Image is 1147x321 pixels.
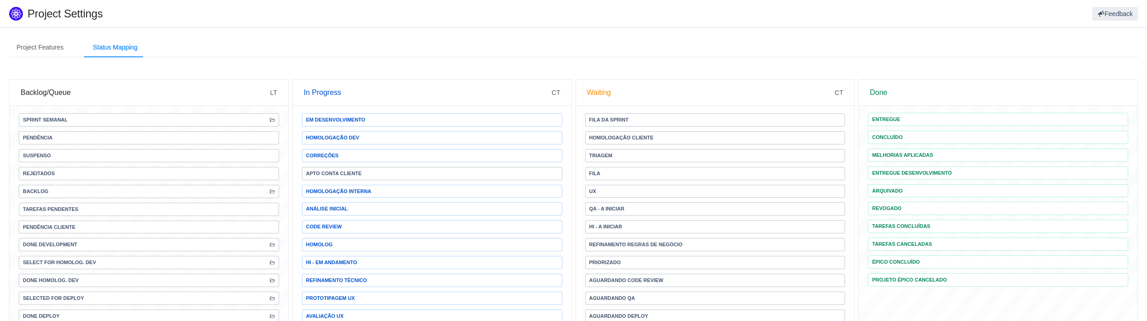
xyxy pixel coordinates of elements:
span: Rejeitados [23,171,55,176]
div: Done [870,80,1126,105]
span: CT [835,89,844,96]
span: Homologação Interna [306,189,371,194]
span: Homolog [306,242,333,247]
i: icon: folder-open [270,260,275,265]
div: Waiting [587,80,835,105]
span: Suspenso [23,153,51,158]
span: Entregue [872,117,900,122]
span: Done Homolog. Dev [23,278,79,283]
span: Tarefas Concluídas [872,224,930,229]
div: Status Mapping [86,37,145,58]
span: Concluído [872,135,903,140]
span: FILA DA SPRINT [589,117,629,122]
span: BACKLOG [23,189,49,194]
span: Correções [306,153,339,158]
span: LT [270,89,277,96]
i: icon: folder-open [270,117,275,122]
span: Prototipagem UX [306,296,355,301]
span: Entregue Desenvolvimento [872,171,952,176]
span: Aguardando Code Review [589,278,664,283]
span: Selected for Deploy [23,296,84,301]
span: HI - em andamento [306,260,357,265]
span: Code Review [306,224,342,229]
span: Aguardando Deploy [589,314,648,319]
span: Refinamento Técnico [306,278,367,283]
h1: Project Settings [27,7,684,21]
span: Pendência Cliente [23,225,76,230]
span: Avaliação UX [306,314,344,319]
span: HI - a iniciar [589,224,622,229]
i: icon: folder-open [270,278,275,283]
span: Projeto Épico Cancelado [872,277,947,282]
i: icon: folder-open [270,296,275,301]
span: Tarefas Canceladas [872,242,932,247]
span: Triagem [589,153,613,158]
span: Aguardando QA [589,296,635,301]
span: Análise inicial [306,206,348,211]
span: Fila [589,171,600,176]
span: Revogado [872,206,901,211]
span: Melhorias aplicadas [872,153,933,158]
span: Épico Concluído [872,260,920,265]
span: Pendência [23,135,53,140]
span: Select for Homolog. Dev [23,260,96,265]
span: Em Desenvolvimento [306,117,365,122]
span: UX [589,189,596,194]
span: QA - A Iniciar [589,206,625,211]
span: Refinamento Regras de Negócio [589,242,683,247]
span: Homologação Dev [306,135,359,140]
span: CT [552,89,560,96]
span: Arquivado [872,188,902,194]
span: Homologação Cliente [589,135,654,140]
i: icon: folder-open [270,189,275,194]
span: Tarefas pendentes [23,207,78,212]
img: Quantify [9,7,23,21]
i: icon: folder-open [270,242,275,247]
div: Backlog/Queue [21,80,270,105]
span: Done Development [23,242,77,247]
span: Done Deploy [23,314,60,319]
button: Feedback [1092,7,1138,21]
div: In Progress [304,80,552,105]
span: Apto Conta Cliente [306,171,362,176]
span: Sprint Semanal [23,117,68,122]
i: icon: folder-open [270,314,275,319]
span: Priorizado [589,260,621,265]
div: Project Features [9,37,71,58]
